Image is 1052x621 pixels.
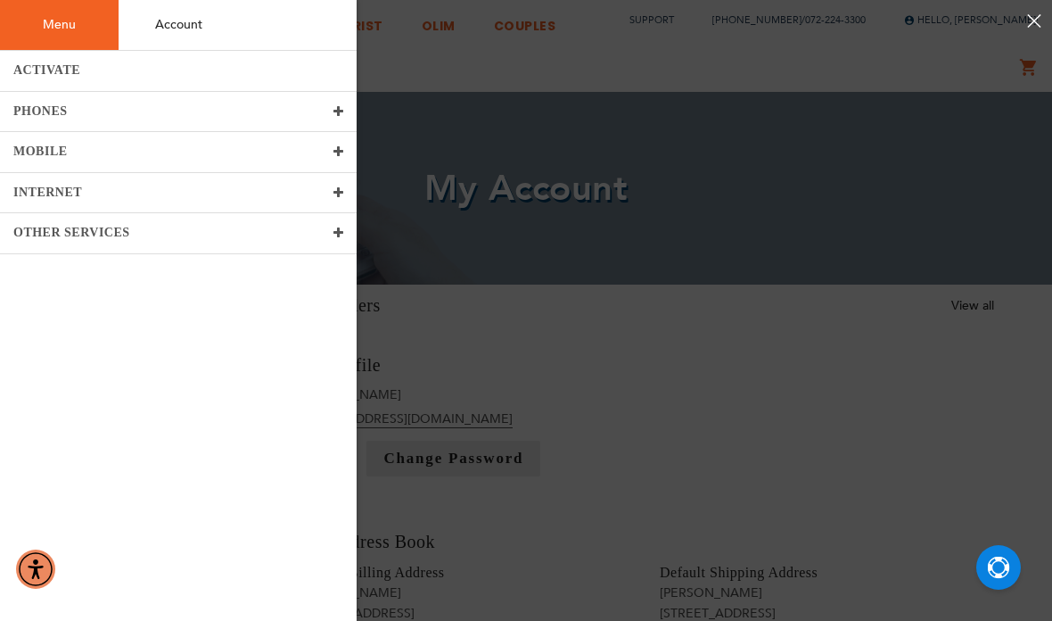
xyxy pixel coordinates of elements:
[13,104,68,118] span: PHONES
[13,226,130,239] span: OTHER SERVICES
[16,550,55,589] div: Accessibility Menu
[13,145,68,158] span: MOBILE
[13,63,80,77] span: ACTIVATE
[13,186,82,199] span: INTERNET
